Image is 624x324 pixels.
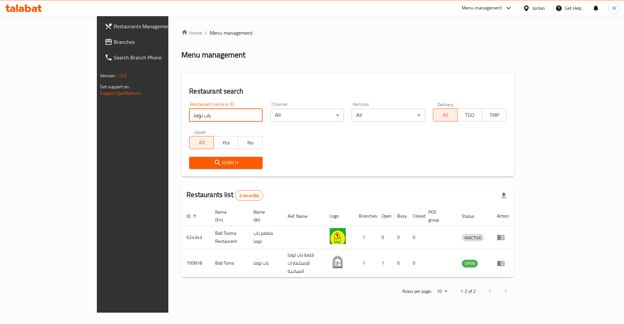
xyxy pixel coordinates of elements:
th: Action [492,206,514,226]
td: 0 [392,249,408,278]
td: مطعم باب توما [248,226,282,249]
td: قلعة باب توما للاستثمارات السياحية [282,249,324,278]
li: / [205,29,207,37]
td: 1 [354,226,376,249]
span: All [436,110,455,120]
div: Menu [497,259,509,267]
span: TGO [460,110,479,120]
div: Menu-management [462,4,502,12]
button: Search [189,157,263,169]
span: Yes [216,138,236,147]
button: Yes [214,136,238,149]
th: Closed [408,206,423,226]
p: Rows per page: [402,287,432,295]
span: TMP [485,110,504,120]
td: Bab Touma Restaurant [210,226,248,249]
span: Ref. Name [288,212,316,220]
span: Branches [114,38,196,46]
h2: Restaurant search [189,86,506,96]
a: Restaurants Management [99,19,201,34]
span: 2 record(s) [235,193,263,199]
div: All [270,109,344,122]
td: 1 [354,249,376,278]
span: W [612,5,616,12]
nav: breadcrumb [181,29,514,37]
span: Search [194,159,257,167]
span: Restaurants Management [114,22,196,30]
span: Name (En) [215,208,240,224]
span: 1.0.0 [117,71,127,80]
input: Search for restaurant name or ID.. [189,109,263,122]
span: Menu management [210,29,253,37]
th: Open [376,206,392,226]
span: No [241,138,260,147]
span: Name (Ar) [253,208,275,224]
td: 1 [376,249,392,278]
td: باب توما [248,249,282,278]
label: Delivery [437,102,454,106]
td: 0 [376,226,392,249]
button: TGO [457,108,482,121]
span: Version: [100,71,116,80]
a: Branches [99,34,201,50]
td: 0 [392,226,408,249]
span: All [192,138,211,147]
table: enhanced table [181,206,514,278]
div: Rows per page: [434,287,450,296]
td: 0 [408,226,423,249]
td: Bab Tuma [210,249,248,278]
div: Total records count [235,190,263,201]
th: Branches [354,206,376,226]
span: INACTIVE [462,234,484,242]
img: Bab Tuma [330,254,346,270]
button: All [433,108,458,121]
img: Bab Touma Restaurant [330,228,346,244]
span: Search Branch Phone [114,54,196,61]
a: Search Branch Phone [99,50,201,65]
span: OPEN [462,260,478,267]
div: Export file [496,188,512,203]
a: Support.OpsPlatform [100,89,141,97]
td: 0 [408,249,423,278]
button: All [189,136,214,149]
span: POS group [428,208,449,224]
div: Jordan [532,5,545,12]
button: TMP [482,108,506,121]
div: All [352,109,425,122]
h2: Restaurants list [187,190,263,201]
div: Menu [497,233,509,241]
th: Busy [392,206,408,226]
span: Get support on: [100,82,130,91]
h2: Menu management [181,50,245,60]
span: ID [187,212,199,220]
th: Logo [324,206,354,226]
button: No [238,136,263,149]
p: 1-2 of 2 [460,287,476,295]
span: Status [462,212,483,220]
label: Upsell [194,130,206,134]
